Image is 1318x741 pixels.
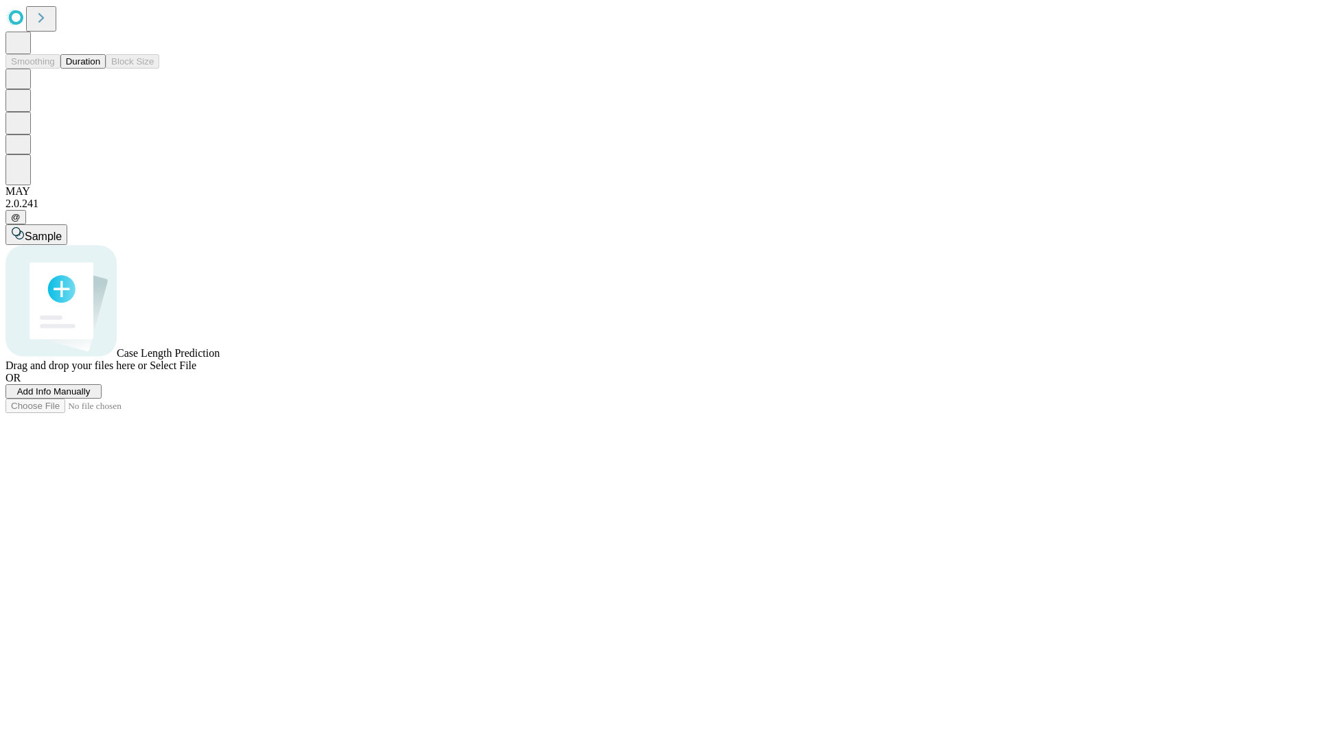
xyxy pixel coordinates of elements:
[106,54,159,69] button: Block Size
[25,231,62,242] span: Sample
[5,360,147,371] span: Drag and drop your files here or
[17,386,91,397] span: Add Info Manually
[117,347,220,359] span: Case Length Prediction
[150,360,196,371] span: Select File
[60,54,106,69] button: Duration
[5,54,60,69] button: Smoothing
[5,198,1313,210] div: 2.0.241
[11,212,21,222] span: @
[5,185,1313,198] div: MAY
[5,224,67,245] button: Sample
[5,372,21,384] span: OR
[5,210,26,224] button: @
[5,384,102,399] button: Add Info Manually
